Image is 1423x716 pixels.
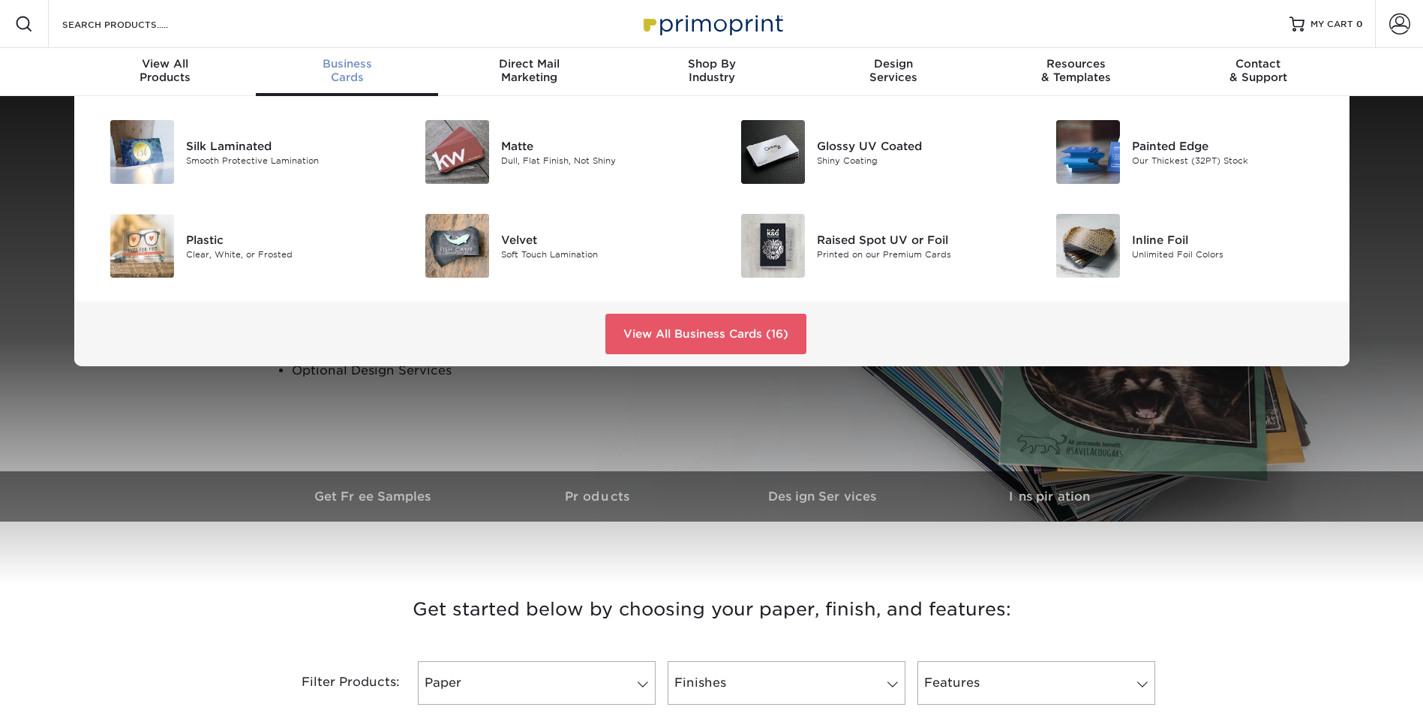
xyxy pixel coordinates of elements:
img: Raised Spot UV or Foil Business Cards [741,214,805,278]
div: Plastic [186,231,385,248]
a: Resources& Templates [985,48,1167,96]
div: Filter Products: [262,661,412,705]
h3: Get started below by choosing your paper, finish, and features: [273,576,1151,643]
a: Painted Edge Business Cards Painted Edge Our Thickest (32PT) Stock [1038,114,1331,190]
a: Finishes [668,661,905,705]
a: Features [917,661,1155,705]
a: Silk Laminated Business Cards Silk Laminated Smooth Protective Lamination [92,114,386,190]
div: Silk Laminated [186,137,385,154]
div: Shiny Coating [817,154,1016,167]
span: View All [74,57,257,71]
span: Shop By [620,57,803,71]
span: Design [803,57,985,71]
a: Plastic Business Cards Plastic Clear, White, or Frosted [92,208,386,284]
div: Smooth Protective Lamination [186,154,385,167]
a: Direct MailMarketing [438,48,620,96]
a: Glossy UV Coated Business Cards Glossy UV Coated Shiny Coating [723,114,1016,190]
a: Raised Spot UV or Foil Business Cards Raised Spot UV or Foil Printed on our Premium Cards [723,208,1016,284]
a: DesignServices [803,48,985,96]
span: Resources [985,57,1167,71]
div: Unlimited Foil Colors [1132,248,1331,260]
a: Inline Foil Business Cards Inline Foil Unlimited Foil Colors [1038,208,1331,284]
img: Silk Laminated Business Cards [110,120,174,184]
span: MY CART [1310,18,1353,31]
a: BusinessCards [256,48,438,96]
a: View AllProducts [74,48,257,96]
div: Glossy UV Coated [817,137,1016,154]
img: Inline Foil Business Cards [1056,214,1120,278]
img: Plastic Business Cards [110,214,174,278]
div: Raised Spot UV or Foil [817,231,1016,248]
div: Matte [501,137,700,154]
div: Clear, White, or Frosted [186,248,385,260]
a: Velvet Business Cards Velvet Soft Touch Lamination [407,208,701,284]
div: & Templates [985,57,1167,84]
div: Services [803,57,985,84]
div: Soft Touch Lamination [501,248,700,260]
div: Industry [620,57,803,84]
div: Velvet [501,231,700,248]
div: Inline Foil [1132,231,1331,248]
div: Products [74,57,257,84]
img: Matte Business Cards [425,120,489,184]
a: Paper [418,661,656,705]
div: Painted Edge [1132,137,1331,154]
div: Cards [256,57,438,84]
span: Direct Mail [438,57,620,71]
img: Painted Edge Business Cards [1056,120,1120,184]
a: Contact& Support [1167,48,1349,96]
span: Business [256,57,438,71]
div: Our Thickest (32PT) Stock [1132,154,1331,167]
div: Printed on our Premium Cards [817,248,1016,260]
input: SEARCH PRODUCTS..... [61,15,207,33]
img: Glossy UV Coated Business Cards [741,120,805,184]
div: & Support [1167,57,1349,84]
span: Contact [1167,57,1349,71]
a: Shop ByIndustry [620,48,803,96]
img: Velvet Business Cards [425,214,489,278]
a: Matte Business Cards Matte Dull, Flat Finish, Not Shiny [407,114,701,190]
a: View All Business Cards (16) [605,314,806,354]
img: Primoprint [637,8,787,40]
span: 0 [1356,19,1363,29]
div: Marketing [438,57,620,84]
div: Dull, Flat Finish, Not Shiny [501,154,700,167]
